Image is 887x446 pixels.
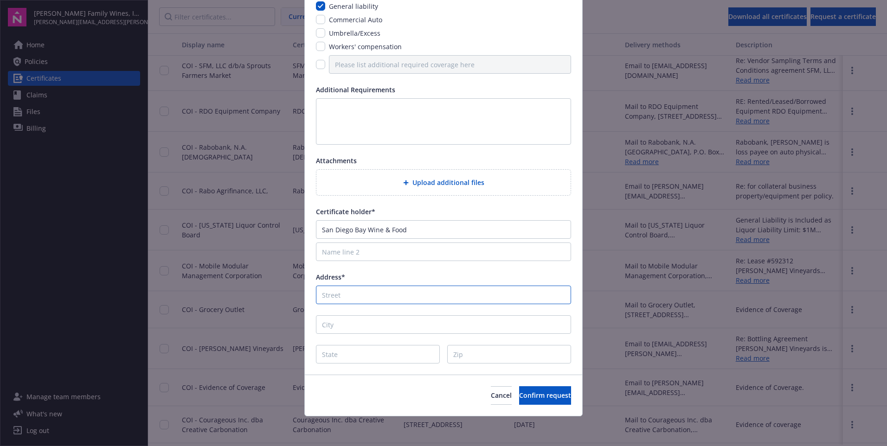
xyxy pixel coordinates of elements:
span: Umbrella/Excess [329,29,380,38]
button: Cancel [491,386,512,405]
input: Name line 2 [316,242,571,261]
span: Workers' compensation [329,42,402,51]
span: Upload additional files [412,178,484,187]
input: State [316,345,440,363]
input: Name line 1 [316,220,571,239]
div: Upload additional files [316,169,571,196]
span: Confirm request [519,391,571,400]
input: Street [316,286,571,304]
span: Additional Requirements [316,85,395,94]
span: Attachments [316,156,357,165]
input: City [316,315,571,334]
input: Please list additional required coverage here [329,55,571,74]
span: Commercial Auto [329,15,382,24]
button: Confirm request [519,386,571,405]
span: Address* [316,273,345,281]
span: Certificate holder* [316,207,375,216]
input: Zip [447,345,571,363]
span: Cancel [491,391,512,400]
span: General liability [329,2,378,11]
